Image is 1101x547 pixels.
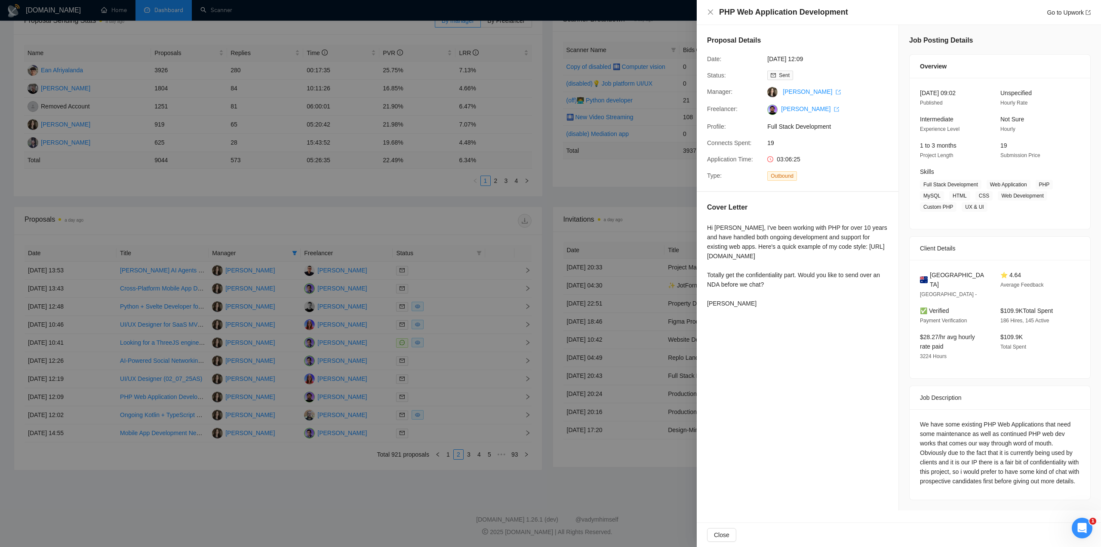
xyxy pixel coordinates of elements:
[771,73,776,78] span: mail
[707,9,714,16] button: Close
[767,138,896,148] span: 19
[767,122,896,131] span: Full Stack Development
[767,54,896,64] span: [DATE] 12:09
[920,100,943,106] span: Published
[920,142,956,149] span: 1 to 3 months
[920,334,975,350] span: $28.27/hr avg hourly rate paid
[714,530,729,540] span: Close
[1000,152,1040,158] span: Submission Price
[707,88,732,95] span: Manager:
[987,180,1030,189] span: Web Application
[920,116,953,123] span: Intermediate
[707,202,747,213] h5: Cover Letter
[707,528,736,542] button: Close
[781,105,839,112] a: [PERSON_NAME] export
[707,223,888,308] div: Hi [PERSON_NAME], I've been working with PHP for over 10 years and have handled both ongoing deve...
[707,9,714,15] span: close
[920,90,956,96] span: [DATE] 09:02
[707,72,726,79] span: Status:
[920,318,967,324] span: Payment Verification
[975,191,993,201] span: CSS
[767,105,778,115] img: c1M9XsLwf_onmNb0JhSdaOEboc9QiwRHAcnOWzS4M7zW4Fr9HnEPbgYM_EetdQBIiq
[1000,100,1027,106] span: Hourly Rate
[779,72,790,78] span: Sent
[962,202,987,212] span: UX & UI
[1072,518,1092,538] iframe: Intercom live chat
[836,90,841,95] span: export
[909,35,973,46] h5: Job Posting Details
[1047,9,1091,16] a: Go to Upworkexport
[1000,344,1026,350] span: Total Spent
[767,156,773,162] span: clock-circle
[1000,307,1053,314] span: $109.9K Total Spent
[949,191,970,201] span: HTML
[707,123,726,130] span: Profile:
[719,7,848,18] h4: PHP Web Application Development
[1000,90,1032,96] span: Unspecified
[920,168,934,175] span: Skills
[1000,142,1007,149] span: 19
[783,88,841,95] a: [PERSON_NAME] export
[777,156,800,163] span: 03:06:25
[998,191,1047,201] span: Web Development
[920,353,947,359] span: 3224 Hours
[920,275,928,284] img: 🇦🇺
[1000,272,1021,278] span: ⭐ 4.64
[707,35,761,46] h5: Proposal Details
[707,156,753,163] span: Application Time:
[834,107,839,112] span: export
[1000,126,1015,132] span: Hourly
[767,171,797,181] span: Outbound
[920,386,1080,409] div: Job Description
[1036,180,1053,189] span: PHP
[920,307,949,314] span: ✅ Verified
[920,62,947,71] span: Overview
[1086,10,1091,15] span: export
[1000,282,1044,288] span: Average Feedback
[707,56,721,62] span: Date:
[920,202,956,212] span: Custom PHP
[1089,518,1096,525] span: 1
[920,180,981,189] span: Full Stack Development
[920,420,1080,486] div: We have some existing PHP Web Applications that need some maintenance as well as continued PHP we...
[920,237,1080,260] div: Client Details
[707,139,752,146] span: Connects Spent:
[920,291,977,297] span: [GEOGRAPHIC_DATA] -
[1000,334,1023,340] span: $109.9K
[930,270,987,289] span: [GEOGRAPHIC_DATA]
[920,191,944,201] span: MySQL
[920,152,953,158] span: Project Length
[1000,116,1024,123] span: Not Sure
[1000,318,1049,324] span: 186 Hires, 145 Active
[707,172,722,179] span: Type:
[707,105,738,112] span: Freelancer:
[920,126,960,132] span: Experience Level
